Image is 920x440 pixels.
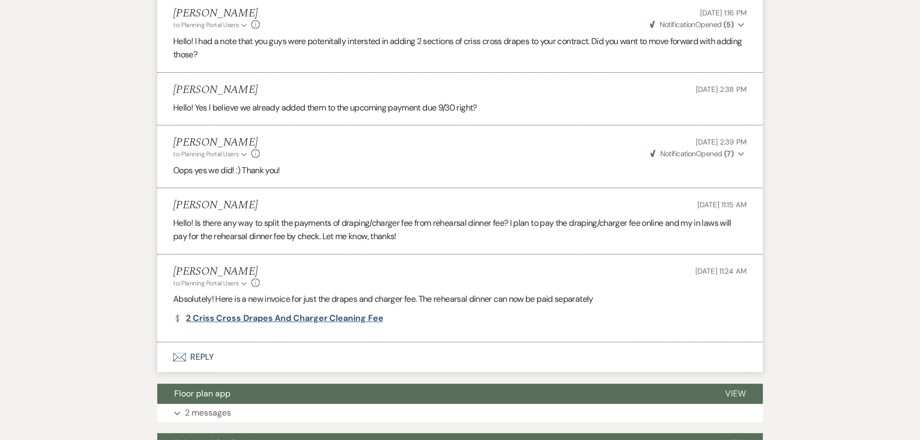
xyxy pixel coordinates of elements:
span: Notification [659,20,695,29]
h5: [PERSON_NAME] [173,265,260,278]
span: Notification [660,149,695,158]
span: to: Planning Portal Users [173,150,238,158]
p: Hello! Is there any way to split the payments of draping/charger fee from rehearsal dinner fee? I... [173,216,747,243]
span: [DATE] 2:39 PM [696,137,747,147]
button: NotificationOpened (5) [648,19,747,30]
button: NotificationOpened (7) [649,148,747,159]
h5: [PERSON_NAME] [173,7,260,20]
span: [DATE] 2:38 PM [696,84,747,94]
button: to: Planning Portal Users [173,278,249,288]
h5: [PERSON_NAME] [173,83,258,97]
button: to: Planning Portal Users [173,149,249,159]
button: Floor plan app [157,384,708,404]
p: Absolutely! Here is a new invoice for just the drapes and charger fee. The rehearsal dinner can n... [173,292,747,306]
a: 2 criss cross drapes and charger cleaning fee [173,314,383,323]
button: View [708,384,763,404]
strong: ( 5 ) [723,20,734,29]
span: [DATE] 11:24 AM [695,266,747,276]
strong: ( 7 ) [724,149,734,158]
span: [DATE] 1:16 PM [700,8,747,18]
p: 2 messages [185,406,231,420]
p: Hello! Yes I believe we already added them to the upcoming payment due 9/30 right? [173,101,747,115]
button: Reply [157,342,763,372]
span: View [725,388,746,399]
button: 2 messages [157,404,763,422]
h5: [PERSON_NAME] [173,199,258,212]
p: Oops yes we did! :) Thank you! [173,164,747,177]
span: Floor plan app [174,388,231,399]
span: Opened [650,20,734,29]
h5: [PERSON_NAME] [173,136,260,149]
button: to: Planning Portal Users [173,20,249,30]
span: Opened [650,149,734,158]
p: Hello! I had a note that you guys were potenitally intersted in adding 2 sections of criss cross ... [173,35,747,62]
span: [DATE] 11:15 AM [697,200,747,209]
span: to: Planning Portal Users [173,21,238,29]
span: to: Planning Portal Users [173,279,238,287]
